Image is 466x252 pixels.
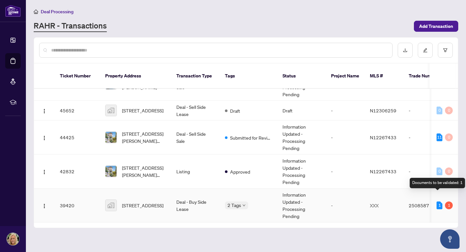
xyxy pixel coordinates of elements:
[437,133,442,141] div: 11
[440,229,460,249] button: Open asap
[230,134,272,141] span: Submitted for Review
[41,9,73,15] span: Deal Processing
[39,166,50,177] button: Logo
[55,189,100,223] td: 39420
[404,189,449,223] td: 2508587
[122,107,163,114] span: [STREET_ADDRESS]
[39,105,50,116] button: Logo
[418,43,433,58] button: edit
[55,155,100,189] td: 42832
[277,120,326,155] td: Information Updated - Processing Pending
[404,63,449,89] th: Trade Number
[39,132,50,143] button: Logo
[326,155,365,189] td: -
[277,63,326,89] th: Status
[122,130,166,144] span: [STREET_ADDRESS][PERSON_NAME][PERSON_NAME]
[443,48,448,52] span: filter
[438,43,453,58] button: filter
[277,155,326,189] td: Information Updated - Processing Pending
[370,168,396,174] span: N12267433
[326,101,365,120] td: -
[105,200,116,211] img: thumbnail-img
[423,48,427,52] span: edit
[370,134,396,140] span: N12267433
[445,107,453,114] div: 0
[39,200,50,211] button: Logo
[403,48,407,52] span: download
[42,169,47,175] img: Logo
[326,189,365,223] td: -
[105,105,116,116] img: thumbnail-img
[55,63,100,89] th: Ticket Number
[171,155,220,189] td: Listing
[105,132,116,143] img: thumbnail-img
[171,120,220,155] td: Deal - Sell Side Sale
[227,201,241,209] span: 2 Tags
[437,167,442,175] div: 0
[404,120,449,155] td: -
[7,233,19,245] img: Profile Icon
[398,43,413,58] button: download
[445,133,453,141] div: 0
[105,166,116,177] img: thumbnail-img
[171,63,220,89] th: Transaction Type
[445,201,453,209] div: 1
[122,164,166,178] span: [STREET_ADDRESS][PERSON_NAME][PERSON_NAME]
[326,120,365,155] td: -
[55,120,100,155] td: 44425
[404,155,449,189] td: -
[277,101,326,120] td: Draft
[404,101,449,120] td: -
[220,63,277,89] th: Tags
[410,178,465,188] div: Documents to be validated: 1
[326,63,365,89] th: Project Name
[242,204,246,207] span: down
[445,167,453,175] div: 0
[419,21,453,31] span: Add Transaction
[230,107,240,114] span: Draft
[277,189,326,223] td: Information Updated - Processing Pending
[42,109,47,114] img: Logo
[34,9,38,14] span: home
[171,189,220,223] td: Deal - Buy Side Lease
[42,135,47,141] img: Logo
[365,63,404,89] th: MLS #
[122,202,163,209] span: [STREET_ADDRESS]
[370,202,379,208] span: XXX
[414,21,458,32] button: Add Transaction
[42,203,47,209] img: Logo
[230,168,250,175] span: Approved
[437,201,442,209] div: 1
[370,108,396,113] span: N12306259
[437,107,442,114] div: 0
[5,5,21,17] img: logo
[171,101,220,120] td: Deal - Sell Side Lease
[55,101,100,120] td: 45652
[100,63,171,89] th: Property Address
[34,20,107,32] a: RAHR - Transactions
